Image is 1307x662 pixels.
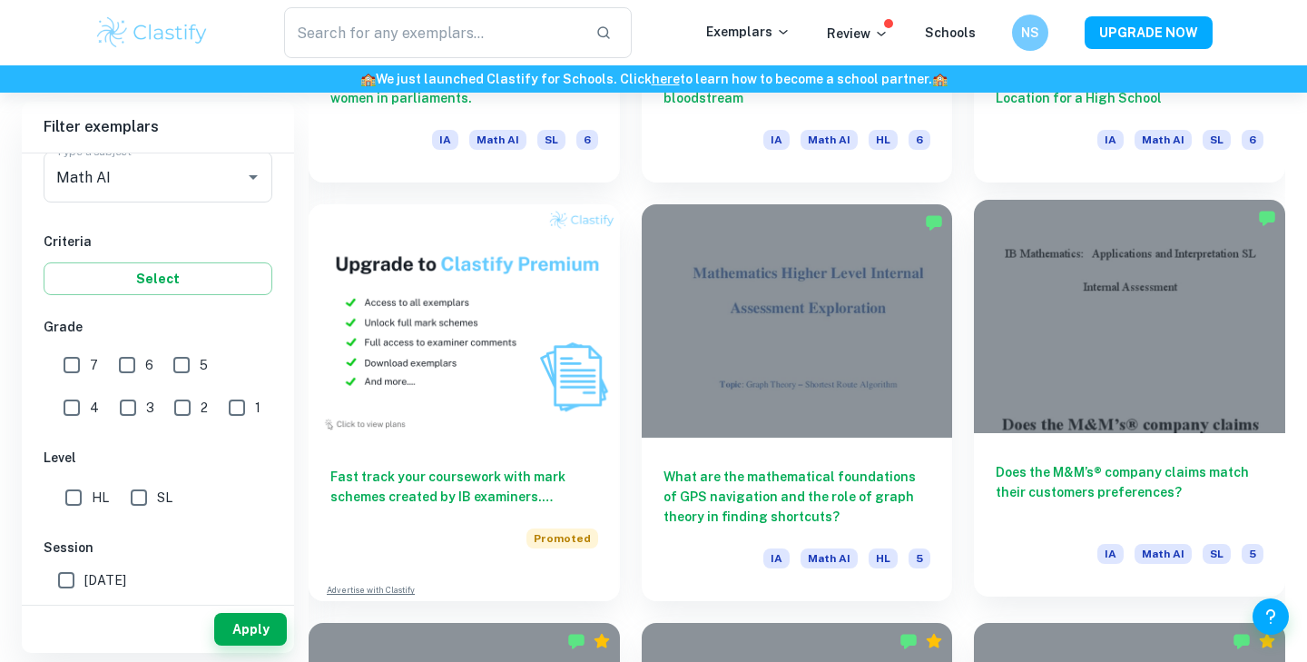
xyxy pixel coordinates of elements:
a: Schools [925,25,976,40]
span: 3 [146,398,154,418]
h6: Does the M&M’s® company claims match their customers preferences? [996,462,1263,522]
button: Select [44,262,272,295]
span: 5 [1242,544,1263,564]
a: Advertise with Clastify [327,584,415,597]
span: 6 [909,130,930,150]
span: SL [157,488,172,508]
span: 6 [145,355,153,375]
span: 4 [90,398,99,418]
span: 🏫 [932,72,948,86]
img: Marked [925,213,943,232]
h6: We just launched Clastify for Schools. Click to learn how to become a school partner. [4,69,1303,89]
img: Thumbnail [309,204,620,438]
a: here [652,72,680,86]
h6: What are the mathematical foundations of GPS navigation and the role of graph theory in finding s... [663,467,931,527]
span: IA [1097,130,1124,150]
h6: Grade [44,317,272,337]
div: Premium [1258,632,1276,650]
span: Math AI [801,130,858,150]
button: Open [241,164,266,190]
span: 🏫 [360,72,376,86]
span: 6 [1242,130,1263,150]
h6: Filter exemplars [22,102,294,153]
img: Marked [899,632,918,650]
button: Apply [214,613,287,646]
span: 1 [255,398,260,418]
span: IA [432,130,458,150]
h6: Criteria [44,232,272,252]
a: Does the M&M’s® company claims match their customers preferences?IAMath AISL5 [974,204,1285,601]
span: SL [1203,130,1231,150]
h6: NS [1020,23,1041,43]
img: Marked [1258,209,1276,227]
span: 5 [909,548,930,568]
h6: Fast track your coursework with mark schemes created by IB examiners. Upgrade now [330,467,598,507]
span: 6 [576,130,598,150]
span: HL [869,548,898,568]
span: Math AI [1135,130,1192,150]
div: Premium [925,632,943,650]
a: What are the mathematical foundations of GPS navigation and the role of graph theory in finding s... [642,204,953,601]
span: SL [1203,544,1231,564]
span: IA [763,130,790,150]
p: Exemplars [706,22,791,42]
span: 7 [90,355,98,375]
span: [DATE] [84,570,126,590]
button: NS [1012,15,1048,51]
span: IA [763,548,790,568]
img: Clastify logo [94,15,210,51]
div: Premium [593,632,611,650]
p: Review [827,24,889,44]
span: Math AI [469,130,526,150]
span: 5 [200,355,208,375]
span: HL [869,130,898,150]
span: HL [92,488,109,508]
span: Math AI [1135,544,1192,564]
img: Marked [1233,632,1251,650]
span: Promoted [526,529,598,548]
img: Marked [567,632,585,650]
button: UPGRADE NOW [1085,16,1213,49]
input: Search for any exemplars... [284,7,581,58]
span: SL [537,130,565,150]
span: Math AI [801,548,858,568]
span: IA [1097,544,1124,564]
span: 2 [201,398,208,418]
button: Help and Feedback [1253,598,1289,635]
h6: Level [44,448,272,468]
h6: Session [44,538,272,558]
